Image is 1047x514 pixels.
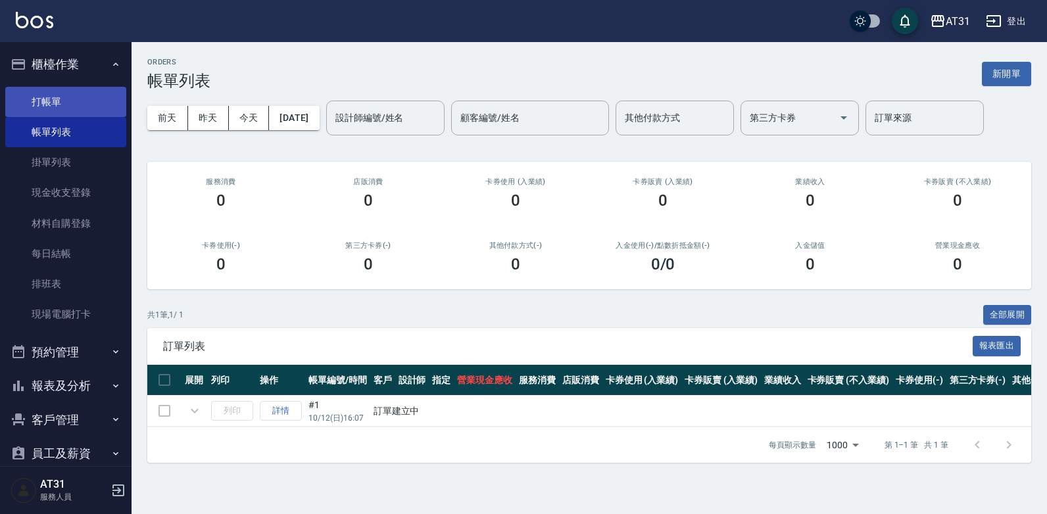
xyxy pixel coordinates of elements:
th: 指定 [429,365,454,396]
h3: 0 [216,191,226,210]
h3: 0 [806,191,815,210]
h3: 0 [364,255,373,273]
h2: 店販消費 [310,177,426,186]
th: 第三方卡券(-) [946,365,1010,396]
a: 每日結帳 [5,239,126,269]
th: 卡券使用 (入業績) [602,365,682,396]
button: 員工及薪資 [5,436,126,471]
button: [DATE] [269,106,319,130]
th: 帳單編號/時間 [305,365,370,396]
th: 卡券販賣 (不入業績) [804,365,892,396]
h2: 業績收入 [752,177,868,186]
th: 操作 [256,365,305,396]
p: 10/12 (日) 16:07 [308,412,367,424]
button: 預約管理 [5,335,126,369]
h2: ORDERS [147,58,210,66]
th: 展開 [182,365,208,396]
h3: 0 [511,255,520,273]
h3: 0 [953,255,962,273]
button: AT31 [925,8,975,35]
p: 第 1–1 筆 共 1 筆 [885,439,948,451]
button: 櫃檯作業 [5,47,126,82]
a: 排班表 [5,269,126,299]
h2: 卡券販賣 (入業績) [605,177,721,186]
button: save [892,8,918,34]
th: 店販消費 [559,365,602,396]
div: AT31 [946,13,970,30]
h3: 0 /0 [651,255,675,273]
a: 現場電腦打卡 [5,299,126,329]
th: 營業現金應收 [454,365,516,396]
h3: 0 [511,191,520,210]
h2: 其他付款方式(-) [458,241,573,250]
h2: 第三方卡券(-) [310,241,426,250]
a: 打帳單 [5,87,126,117]
h3: 0 [953,191,962,210]
h2: 卡券使用 (入業績) [458,177,573,186]
h3: 0 [806,255,815,273]
p: 共 1 筆, 1 / 1 [147,309,183,321]
button: 全部展開 [983,305,1032,325]
h3: 0 [364,191,373,210]
th: 列印 [208,365,256,396]
h2: 入金儲值 [752,241,868,250]
th: 客戶 [370,365,395,396]
h2: 入金使用(-) /點數折抵金額(-) [605,241,721,250]
img: Person [11,477,37,503]
h3: 0 [216,255,226,273]
button: 昨天 [188,106,229,130]
th: 卡券販賣 (入業績) [681,365,761,396]
button: 前天 [147,106,188,130]
button: 客戶管理 [5,403,126,437]
p: 每頁顯示數量 [769,439,816,451]
a: 報表匯出 [973,339,1021,352]
p: 服務人員 [40,491,107,503]
h2: 卡券販賣 (不入業績) [900,177,1015,186]
h3: 服務消費 [163,177,279,186]
button: 今天 [229,106,270,130]
td: #1 [305,396,370,427]
th: 卡券使用(-) [892,365,946,396]
h2: 卡券使用(-) [163,241,279,250]
h3: 帳單列表 [147,72,210,90]
a: 材料自購登錄 [5,208,126,239]
th: 業績收入 [761,365,804,396]
span: 訂單列表 [163,340,973,353]
h3: 0 [658,191,668,210]
th: 服務消費 [516,365,559,396]
a: 帳單列表 [5,117,126,147]
img: Logo [16,12,53,28]
button: 報表匯出 [973,336,1021,356]
div: 1000 [821,427,864,463]
th: 設計師 [395,365,429,396]
a: 現金收支登錄 [5,177,126,208]
button: 登出 [981,9,1031,34]
button: 新開單 [982,62,1031,86]
button: Open [833,107,854,128]
h5: AT31 [40,478,107,491]
a: 新開單 [982,67,1031,80]
button: 報表及分析 [5,369,126,403]
a: 掛單列表 [5,147,126,177]
h2: 營業現金應收 [900,241,1015,250]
